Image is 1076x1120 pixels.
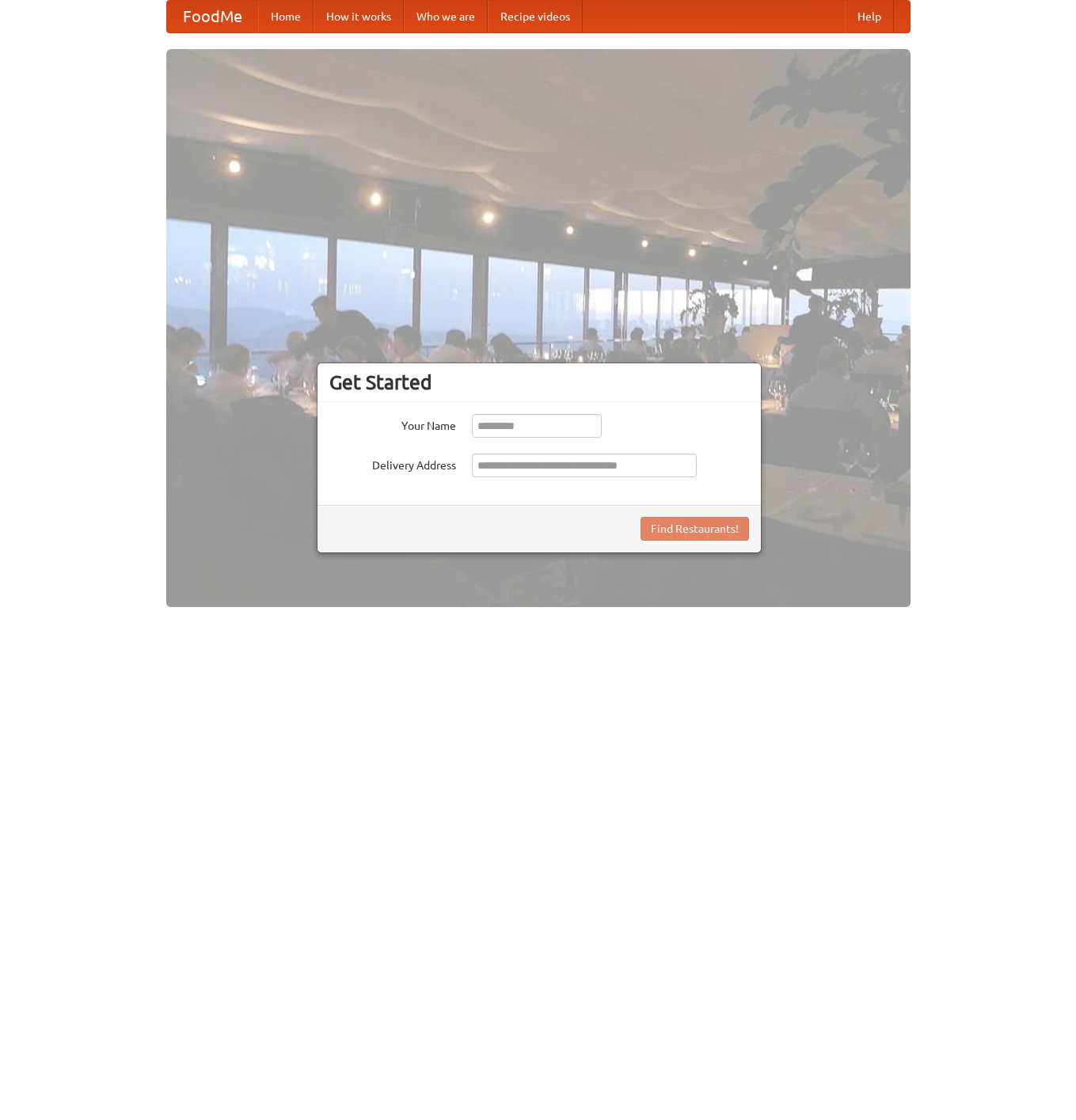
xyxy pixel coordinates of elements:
[167,1,258,32] a: FoodMe
[329,454,456,473] label: Delivery Address
[488,1,583,32] a: Recipe videos
[329,414,456,434] label: Your Name
[258,1,314,32] a: Home
[314,1,404,32] a: How it works
[845,1,894,32] a: Help
[641,517,749,541] button: Find Restaurants!
[329,370,749,394] h3: Get Started
[404,1,488,32] a: Who we are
